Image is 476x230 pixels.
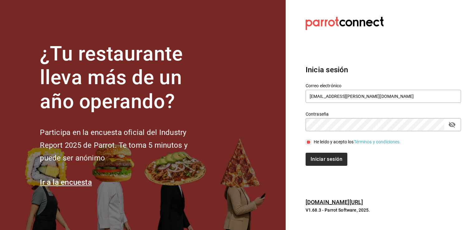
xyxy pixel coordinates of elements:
[40,126,208,164] h2: Participa en la encuesta oficial del Industry Report 2025 de Parrot. Te toma 5 minutos y puede se...
[354,139,401,144] a: Términos y condiciones.
[306,153,347,166] button: Iniciar sesión
[306,207,461,213] p: V1.68.3 - Parrot Software, 2025.
[306,112,461,116] label: Contraseña
[40,178,92,187] a: Ir a la encuesta
[306,83,461,88] label: Correo electrónico
[306,90,461,103] input: Ingresa tu correo electrónico
[306,199,363,205] a: [DOMAIN_NAME][URL]
[314,139,401,145] div: He leído y acepto los
[40,42,208,114] h1: ¿Tu restaurante lleva más de un año operando?
[447,119,457,130] button: passwordField
[306,64,461,75] h3: Inicia sesión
